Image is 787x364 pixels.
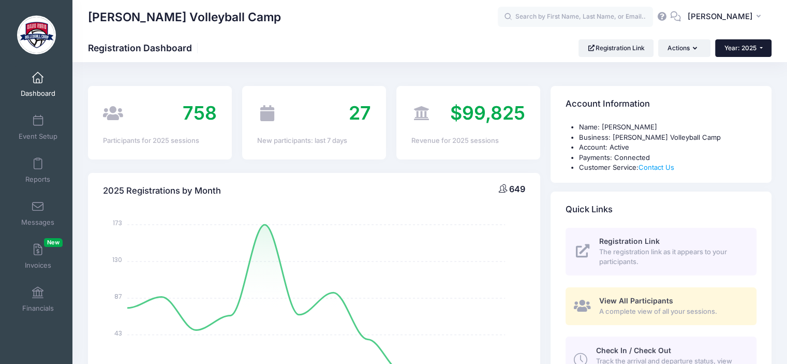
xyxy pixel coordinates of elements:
[566,228,756,275] a: Registration Link The registration link as it appears to your participants.
[103,176,221,206] h4: 2025 Registrations by Month
[579,142,756,153] li: Account: Active
[579,153,756,163] li: Payments: Connected
[257,136,371,146] div: New participants: last 7 days
[17,16,56,54] img: David Rubio Volleyball Camp
[599,296,673,305] span: View All Participants
[566,287,756,325] a: View All Participants A complete view of all your sessions.
[114,292,122,301] tspan: 87
[13,281,63,317] a: Financials
[114,329,122,338] tspan: 43
[688,11,753,22] span: [PERSON_NAME]
[25,261,51,270] span: Invoices
[579,133,756,143] li: Business: [PERSON_NAME] Volleyball Camp
[112,255,122,264] tspan: 130
[88,5,281,29] h1: [PERSON_NAME] Volleyball Camp
[13,109,63,145] a: Event Setup
[579,163,756,173] li: Customer Service:
[19,132,57,141] span: Event Setup
[715,39,771,57] button: Year: 2025
[183,101,217,124] span: 758
[599,237,660,245] span: Registration Link
[103,136,217,146] div: Participants for 2025 sessions
[638,163,674,171] a: Contact Us
[349,101,371,124] span: 27
[44,238,63,247] span: New
[596,346,671,355] span: Check In / Check Out
[509,184,525,194] span: 649
[88,42,201,53] h1: Registration Dashboard
[113,219,122,227] tspan: 173
[566,195,613,224] h4: Quick Links
[21,89,55,98] span: Dashboard
[13,152,63,188] a: Reports
[13,238,63,274] a: InvoicesNew
[25,175,50,184] span: Reports
[411,136,525,146] div: Revenue for 2025 sessions
[579,122,756,133] li: Name: [PERSON_NAME]
[658,39,710,57] button: Actions
[13,66,63,103] a: Dashboard
[566,90,650,119] h4: Account Information
[599,247,745,267] span: The registration link as it appears to your participants.
[498,7,653,27] input: Search by First Name, Last Name, or Email...
[599,307,745,317] span: A complete view of all your sessions.
[13,195,63,231] a: Messages
[681,5,771,29] button: [PERSON_NAME]
[724,44,756,52] span: Year: 2025
[578,39,654,57] a: Registration Link
[21,218,54,227] span: Messages
[450,101,525,124] span: $99,825
[22,304,54,313] span: Financials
